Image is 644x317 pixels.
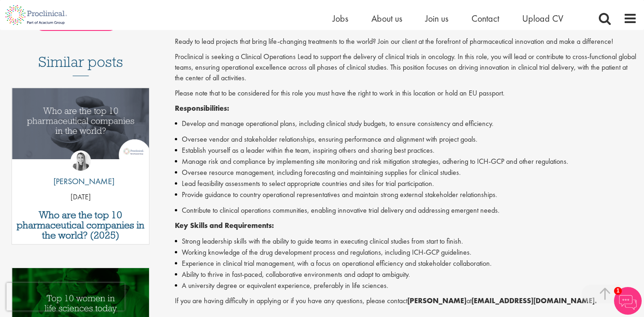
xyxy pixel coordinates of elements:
[12,88,149,170] a: Link to a post
[175,236,637,247] li: Strong leadership skills with the ability to guide teams in executing clinical studies from start...
[175,156,637,167] li: Manage risk and compliance by implementing site monitoring and risk mitigation strategies, adheri...
[175,88,637,99] p: Please note that to be considered for this role you must have the right to work in this location ...
[425,12,448,24] a: Join us
[471,296,597,305] strong: [EMAIL_ADDRESS][DOMAIN_NAME].
[175,118,637,129] li: Develop and manage operational plans, including clinical study budgets, to ensure consistency and...
[12,192,149,203] p: [DATE]
[17,210,144,240] a: Who are the top 10 pharmaceutical companies in the world? (2025)
[71,150,91,171] img: Hannah Burke
[175,145,637,156] li: Establish yourself as a leader within the team, inspiring others and sharing best practices.
[175,280,637,291] li: A university degree or equivalent experience, preferably in life sciences.
[175,36,637,47] p: Ready to lead projects that bring life-changing treatments to the world? Join our client at the f...
[407,296,466,305] strong: [PERSON_NAME]
[175,134,637,145] li: Oversee vendor and stakeholder relationships, ensuring performance and alignment with project goals.
[614,287,622,295] span: 1
[175,52,637,84] p: Proclinical is seeking a Clinical Operations Lead to support the delivery of clinical trials in o...
[175,103,229,113] strong: Responsibilities:
[38,54,123,76] h3: Similar posts
[175,258,637,269] li: Experience in clinical trial management, with a focus on operational efficiency and stakeholder c...
[47,175,114,187] p: [PERSON_NAME]
[175,247,637,258] li: Working knowledge of the drug development process and regulations, including ICH-GCP guidelines.
[471,12,499,24] a: Contact
[614,287,642,315] img: Chatbot
[175,189,637,200] li: Provide guidance to country operational representatives and maintain strong external stakeholder ...
[333,12,348,24] a: Jobs
[175,167,637,178] li: Oversee resource management, including forecasting and maintaining supplies for clinical studies.
[175,178,637,189] li: Lead feasibility assessments to select appropriate countries and sites for trial participation.
[175,296,637,306] p: If you are having difficulty in applying or if you have any questions, please contact at
[175,205,637,216] li: Contribute to clinical operations communities, enabling innovative trial delivery and addressing ...
[371,12,402,24] a: About us
[6,283,125,311] iframe: reCAPTCHA
[522,12,563,24] a: Upload CV
[175,221,274,230] strong: Key Skills and Requirements:
[47,150,114,192] a: Hannah Burke [PERSON_NAME]
[12,88,149,159] img: Top 10 pharmaceutical companies in the world 2025
[175,269,637,280] li: Ability to thrive in fast-paced, collaborative environments and adapt to ambiguity.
